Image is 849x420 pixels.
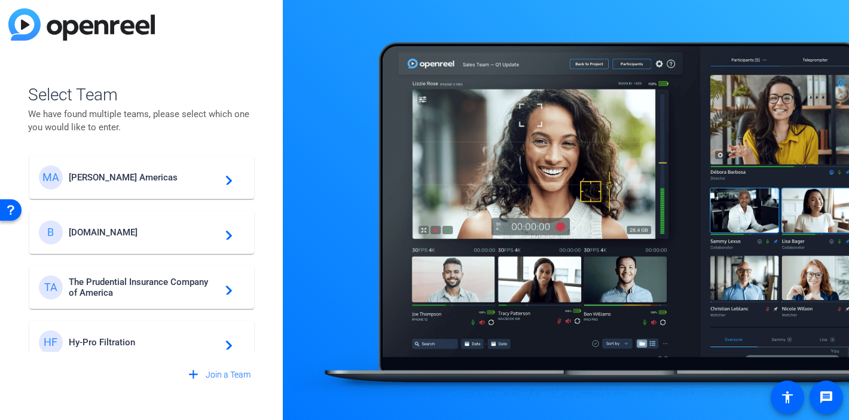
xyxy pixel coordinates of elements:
[69,172,218,183] span: [PERSON_NAME] Americas
[819,390,833,404] mat-icon: message
[69,227,218,238] span: [DOMAIN_NAME]
[218,225,233,240] mat-icon: navigate_next
[218,170,233,185] mat-icon: navigate_next
[28,82,255,108] span: Select Team
[218,280,233,295] mat-icon: navigate_next
[69,337,218,348] span: Hy-Pro Filtration
[69,277,218,298] span: The Prudential Insurance Company of America
[780,390,795,404] mat-icon: accessibility
[186,367,201,382] mat-icon: add
[206,369,251,381] span: Join a Team
[218,335,233,350] mat-icon: navigate_next
[39,165,63,189] div: MA
[181,364,255,385] button: Join a Team
[39,275,63,299] div: TA
[39,330,63,354] div: HF
[39,220,63,244] div: B
[8,8,155,41] img: blue-gradient.svg
[28,108,255,134] p: We have found multiple teams, please select which one you would like to enter.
